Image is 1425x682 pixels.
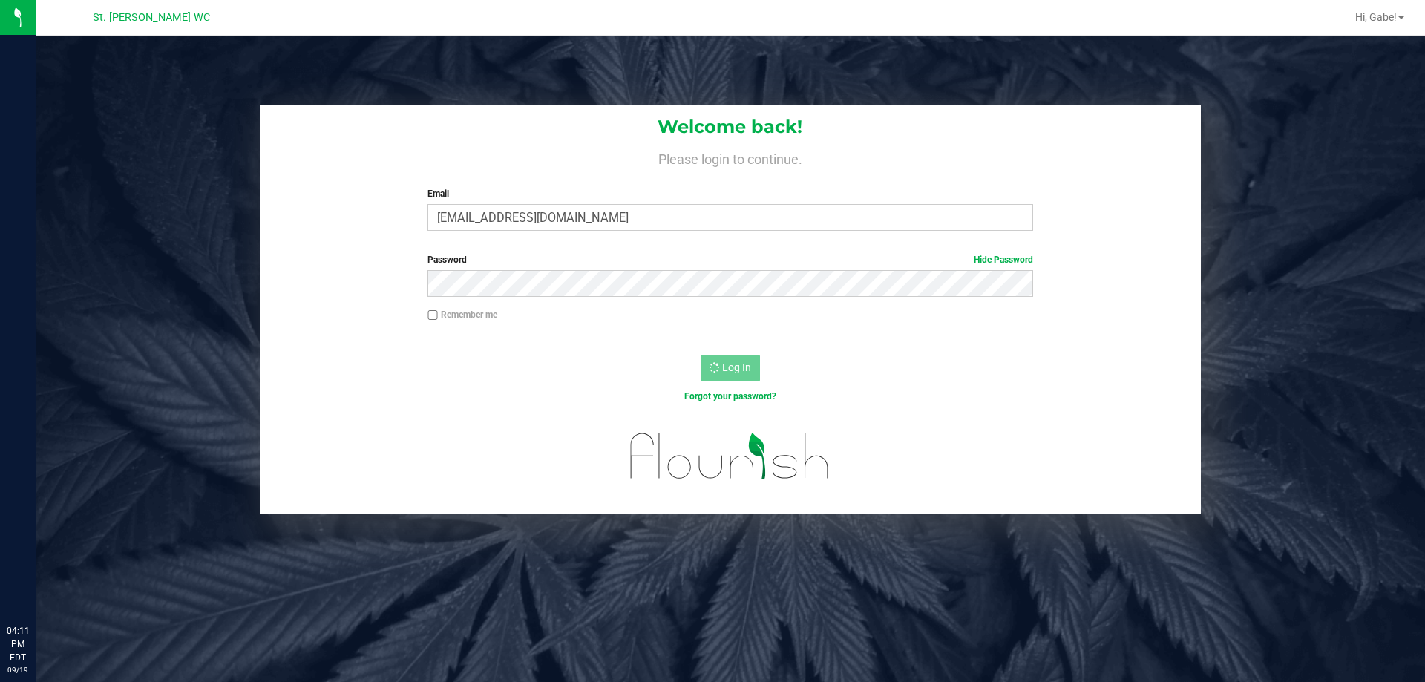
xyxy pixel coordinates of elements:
[7,624,29,664] p: 04:11 PM EDT
[701,355,760,381] button: Log In
[612,419,848,494] img: flourish_logo.svg
[1355,11,1397,23] span: Hi, Gabe!
[427,310,438,321] input: Remember me
[7,664,29,675] p: 09/19
[260,148,1201,166] h4: Please login to continue.
[427,187,1032,200] label: Email
[427,255,467,265] span: Password
[260,117,1201,137] h1: Welcome back!
[974,255,1033,265] a: Hide Password
[427,308,497,321] label: Remember me
[93,11,210,24] span: St. [PERSON_NAME] WC
[684,391,776,401] a: Forgot your password?
[722,361,751,373] span: Log In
